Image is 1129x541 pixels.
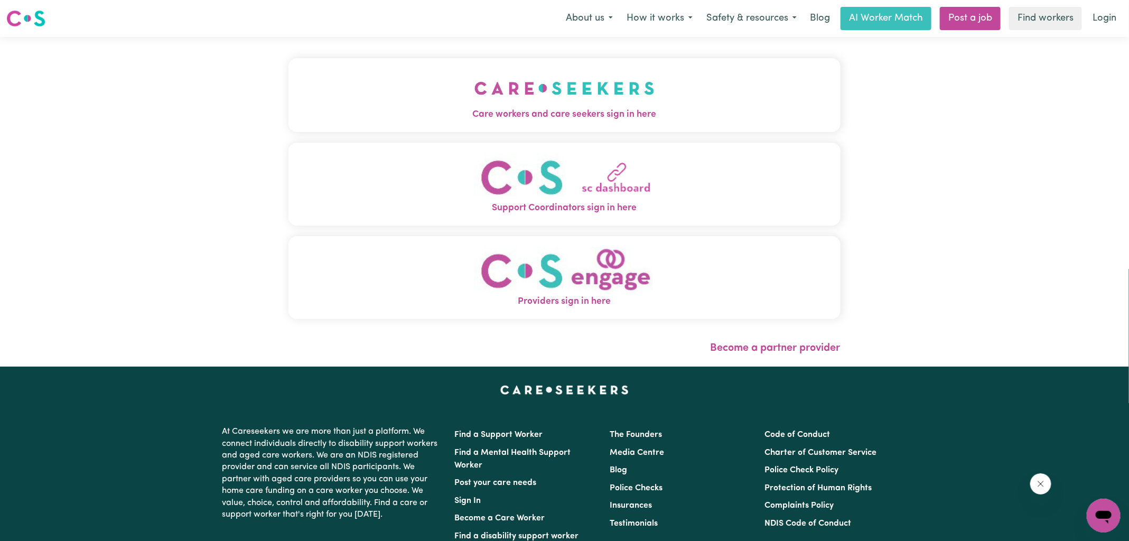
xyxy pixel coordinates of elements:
a: Find a Support Worker [455,431,543,439]
button: Safety & resources [699,7,804,30]
a: Become a Care Worker [455,514,545,523]
a: Post your care needs [455,479,537,487]
a: Police Check Policy [764,466,838,474]
a: Charter of Customer Service [764,449,876,457]
a: Code of Conduct [764,431,830,439]
a: Find a Mental Health Support Worker [455,449,571,470]
span: Providers sign in here [288,295,841,309]
a: Careseekers logo [6,6,45,31]
a: Post a job [940,7,1001,30]
a: NDIS Code of Conduct [764,519,851,528]
a: AI Worker Match [841,7,931,30]
span: Care workers and care seekers sign in here [288,108,841,122]
a: Blog [804,7,836,30]
a: Careseekers home page [500,386,629,394]
p: At Careseekers we are more than just a platform. We connect individuals directly to disability su... [222,422,442,525]
a: Media Centre [610,449,664,457]
iframe: Close message [1030,473,1051,495]
a: Complaints Policy [764,501,834,510]
button: How it works [620,7,699,30]
a: Sign In [455,497,481,505]
a: Blog [610,466,627,474]
button: Providers sign in here [288,236,841,319]
span: Need any help? [6,7,64,16]
a: Police Checks [610,484,663,492]
a: The Founders [610,431,662,439]
button: About us [559,7,620,30]
a: Find workers [1009,7,1082,30]
a: Find a disability support worker [455,532,579,540]
button: Support Coordinators sign in here [288,143,841,226]
a: Login [1086,7,1123,30]
a: Protection of Human Rights [764,484,872,492]
a: Become a partner provider [711,343,841,353]
span: Support Coordinators sign in here [288,201,841,215]
button: Care workers and care seekers sign in here [288,58,841,132]
a: Insurances [610,501,652,510]
iframe: Button to launch messaging window [1087,499,1121,533]
a: Testimonials [610,519,658,528]
img: Careseekers logo [6,9,45,28]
